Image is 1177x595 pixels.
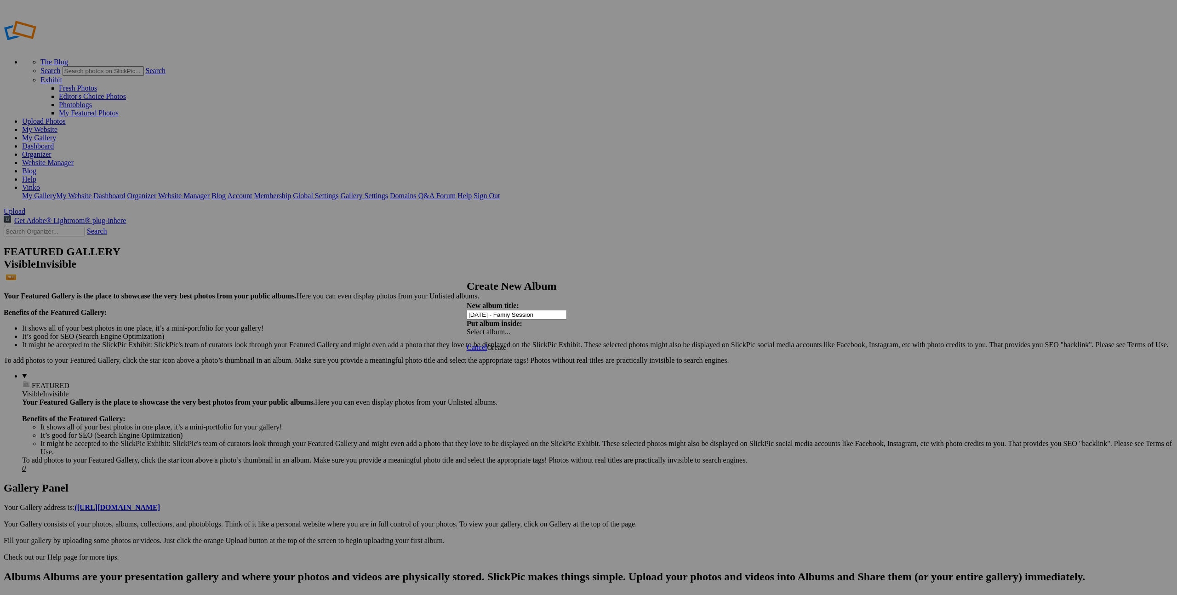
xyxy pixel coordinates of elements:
strong: Put album inside: [467,320,522,327]
strong: New album title: [467,302,519,309]
span: Select album... [467,328,510,336]
span: Create [487,343,506,351]
h2: Create New Album [467,280,710,292]
a: Cancel [467,343,487,351]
